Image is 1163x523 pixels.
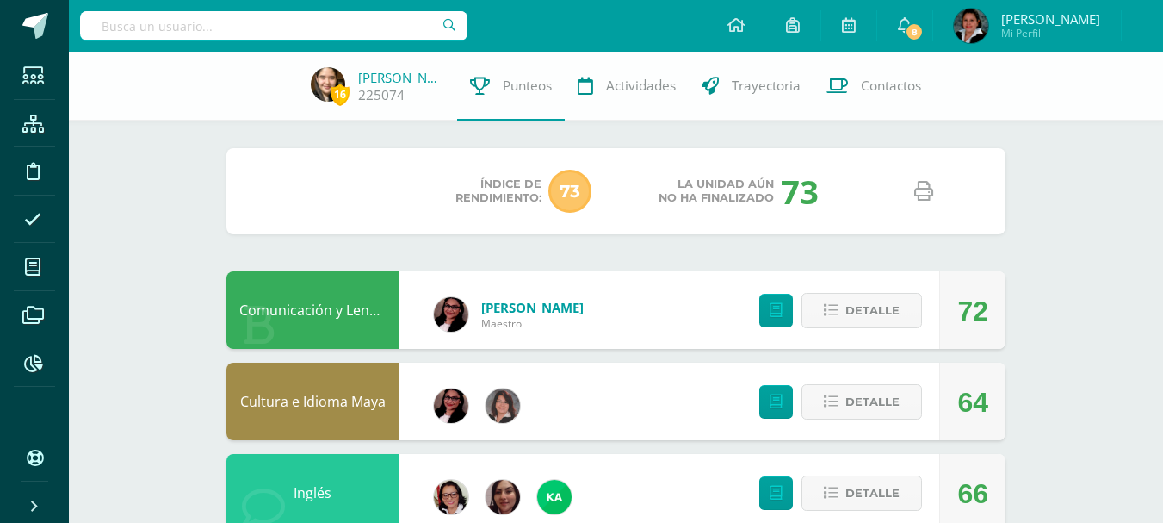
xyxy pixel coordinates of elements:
input: Busca un usuario... [80,11,467,40]
img: 131f3ce447754115af009fd373c75e94.png [311,67,345,102]
span: Detalle [845,477,900,509]
a: Cultura e Idioma Maya [240,392,386,411]
img: df865ced3841bf7d29cb8ae74298d689.png [486,389,520,423]
span: Detalle [845,386,900,418]
img: a64c3460752fcf2c5e8663a69b02fa63.png [537,480,572,514]
span: Punteos [503,77,552,95]
a: 225074 [358,86,405,104]
a: Actividades [565,52,689,121]
span: Contactos [861,77,921,95]
a: Comunicación y Lenguaje [239,301,405,320]
img: 5f1707d5efd63e8f04ee695e4f407930.png [486,480,520,514]
span: Trayectoria [732,77,801,95]
button: Detalle [801,293,922,328]
span: 73 [548,170,591,213]
span: Actividades [606,77,676,95]
span: [PERSON_NAME] [1001,10,1100,28]
img: 1c3ed0363f92f1cd3aaa9c6dc44d1b5b.png [434,297,468,332]
span: 16 [331,84,350,105]
a: [PERSON_NAME] [481,299,584,316]
div: 73 [781,169,819,214]
img: 1c3ed0363f92f1cd3aaa9c6dc44d1b5b.png [434,389,468,423]
span: Mi Perfil [1001,26,1100,40]
span: 8 [905,22,924,41]
a: Punteos [457,52,565,121]
button: Detalle [801,384,922,420]
a: Contactos [813,52,934,121]
img: c5e15b6d1c97cfcc5e091a47d8fce03b.png [954,9,988,43]
a: Inglés [294,483,331,502]
span: Índice de Rendimiento: [455,177,541,205]
span: Maestro [481,316,584,331]
div: 64 [957,364,988,441]
div: Cultura e Idioma Maya [226,363,399,440]
span: La unidad aún no ha finalizado [659,177,774,205]
a: [PERSON_NAME] [358,69,444,86]
button: Detalle [801,476,922,511]
div: 72 [957,272,988,350]
span: Detalle [845,295,900,327]
img: 2ca4f91e2a017358137dd701126cf722.png [434,480,468,514]
a: Trayectoria [689,52,813,121]
div: Comunicación y Lenguaje [226,271,399,349]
